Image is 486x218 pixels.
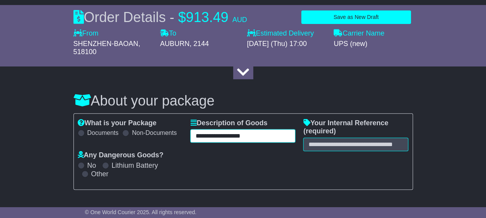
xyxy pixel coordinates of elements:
span: , 2144 [189,40,209,48]
div: UPS (new) [334,40,413,48]
label: Carrier Name [334,29,384,38]
label: Documents [87,129,119,136]
label: What is your Package [78,119,157,128]
div: Order Details - [73,9,247,26]
h3: About your package [73,93,413,109]
span: AUD [232,16,247,24]
div: [DATE] (Thu) 17:00 [247,40,326,48]
span: SHENZHEN-BAOAN [73,40,138,48]
span: $ [178,9,186,25]
label: From [73,29,99,38]
span: © One World Courier 2025. All rights reserved. [85,209,197,215]
label: Description of Goods [190,119,267,128]
label: Estimated Delivery [247,29,326,38]
span: 913.49 [186,9,229,25]
label: Non-Documents [132,129,177,136]
span: , 518100 [73,40,140,56]
label: Other [91,170,109,179]
label: Your Internal Reference (required) [303,119,408,136]
label: To [160,29,176,38]
label: Any Dangerous Goods? [78,151,164,160]
button: Save as New Draft [301,10,411,24]
span: AUBURN [160,40,189,48]
label: No [87,162,96,170]
label: Lithium Battery [112,162,158,170]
